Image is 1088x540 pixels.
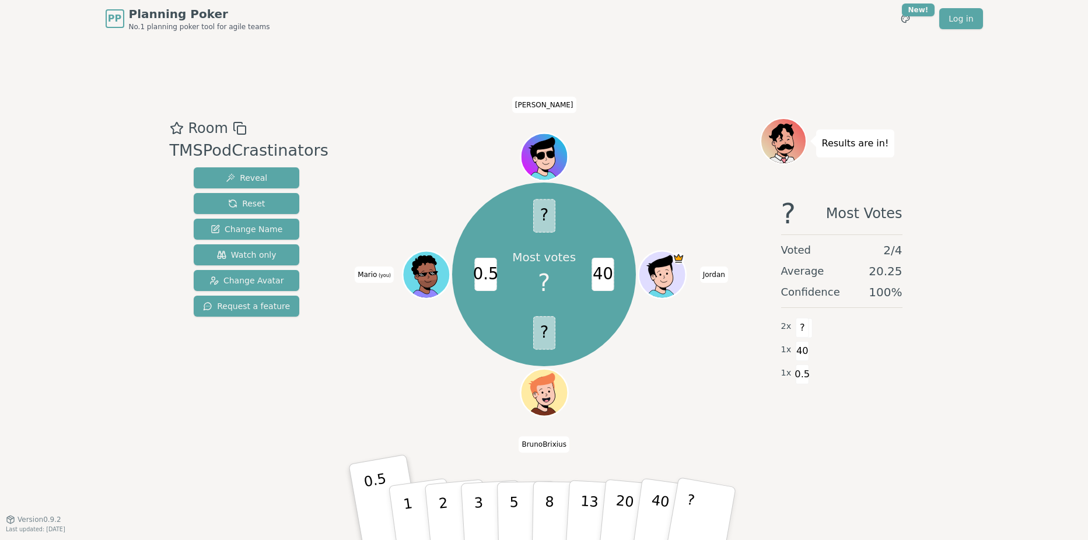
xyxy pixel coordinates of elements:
span: ? [781,199,796,227]
span: Click to change your name [512,97,576,113]
button: Watch only [194,244,299,265]
div: TMSPodCrastinators [170,139,328,163]
button: Reveal [194,167,299,188]
span: Last updated: [DATE] [6,526,65,532]
span: Click to change your name [700,267,728,283]
button: Version0.9.2 [6,515,61,524]
span: 100 % [869,284,902,300]
span: Version 0.9.2 [18,515,61,524]
span: 2 / 4 [883,242,902,258]
span: 1 x [781,343,792,356]
p: Most votes [512,249,576,265]
span: Voted [781,242,811,258]
span: Jordan is the host [673,253,684,264]
span: Change Avatar [209,275,284,286]
span: 2 x [781,320,792,333]
span: Reset [228,198,265,209]
span: PP [108,12,121,26]
span: No.1 planning poker tool for agile teams [129,22,270,31]
span: ? [533,199,555,233]
span: ? [533,316,555,349]
button: Reset [194,193,299,214]
p: Results are in! [822,135,889,152]
span: 40 [796,341,809,361]
span: Request a feature [203,300,290,312]
span: Reveal [226,172,267,184]
button: Request a feature [194,296,299,317]
span: (you) [377,273,391,278]
span: Most Votes [826,199,902,227]
span: 0.5 [796,364,809,384]
button: Click to change your avatar [404,253,448,297]
span: Planning Poker [129,6,270,22]
span: 1 x [781,367,792,380]
p: 0.5 [362,471,395,537]
a: PPPlanning PokerNo.1 planning poker tool for agile teams [106,6,270,31]
div: New! [902,3,935,16]
a: Log in [939,8,982,29]
span: Change Name [211,223,282,235]
span: Watch only [217,249,277,261]
span: ? [796,318,809,338]
span: Click to change your name [519,436,569,453]
span: ? [538,265,550,300]
button: Change Avatar [194,270,299,291]
span: Confidence [781,284,840,300]
button: Change Name [194,219,299,240]
span: Room [188,118,228,139]
span: Click to change your name [355,267,394,283]
span: 0.5 [474,258,496,291]
span: 20.25 [869,263,902,279]
span: 40 [592,258,614,291]
button: Add as favourite [170,118,184,139]
button: New! [895,8,916,29]
span: Average [781,263,824,279]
